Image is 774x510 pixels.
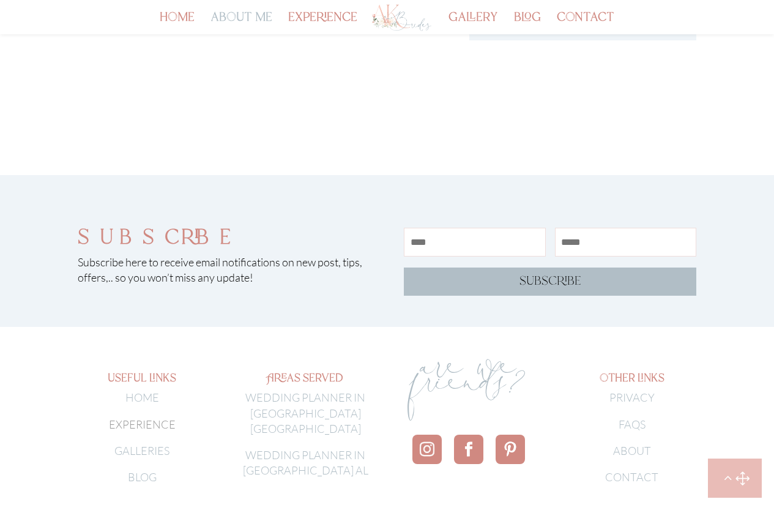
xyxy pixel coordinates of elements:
h4: Areas served [240,373,370,390]
a: PRIVACY [609,391,655,404]
span: EXPERIENCE [109,418,176,431]
a: about me [210,13,272,34]
a: gallery [448,13,498,34]
a: Follow on Instagram [412,435,442,464]
a: blog [514,13,541,34]
a: contact [557,13,614,34]
a: Follow on Pinterest [496,435,525,464]
a: experience [288,13,357,34]
a: WEDDING PLANNER IN [GEOGRAPHIC_DATA] AL [243,448,368,477]
a: Follow on Facebook [454,435,483,464]
a: WEDDING PLANNER IN [GEOGRAPHIC_DATA] [GEOGRAPHIC_DATA] [245,391,365,435]
img: Los Angeles Wedding Planner - AK Brides [371,3,432,32]
h4: other links [567,373,696,390]
a: CONTACT [605,470,658,484]
a: BLOG [128,470,157,484]
h2: subscribe [78,228,370,255]
span: subscribe [519,272,581,290]
a: HOME [125,391,159,404]
a: subscribe [404,268,696,296]
a: FAQS [619,418,646,431]
h4: useful links [78,373,207,390]
a: ABOUT [613,444,651,457]
span: Subscribe here to receive email notifications on new post, tips, offers,.. so you won’t miss any ... [78,255,362,284]
p: are we friends? [404,373,533,403]
a: GALLERIES [114,444,169,457]
a: home [160,13,195,34]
